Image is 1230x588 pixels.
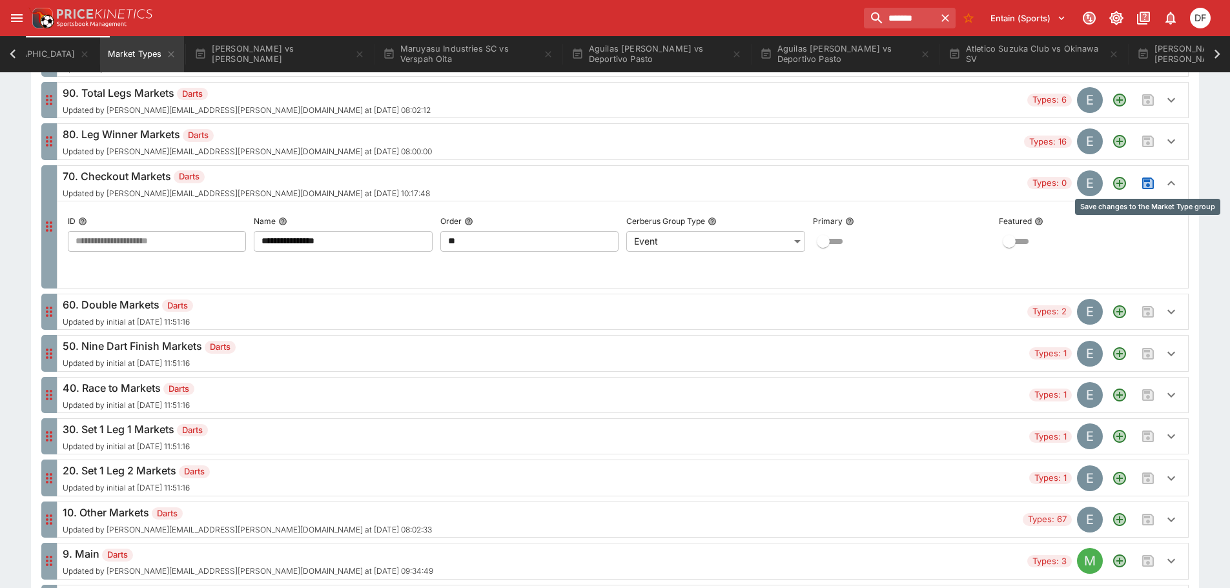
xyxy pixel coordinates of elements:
h6: 70. Checkout Markets [63,168,430,184]
span: Types: 1 [1029,389,1072,401]
span: Darts [205,341,236,354]
img: PriceKinetics [57,9,152,19]
button: Name [278,217,287,226]
span: Updated by [PERSON_NAME][EMAIL_ADDRESS][PERSON_NAME][DOMAIN_NAME] at [DATE] 08:02:12 [63,106,431,115]
button: Atletico Suzuka Club vs Okinawa SV [941,36,1127,72]
button: [PERSON_NAME] vs [PERSON_NAME] [187,36,373,72]
div: EVENT [1077,423,1103,449]
button: Connected to PK [1078,6,1101,30]
div: EVENT [1077,341,1103,367]
span: Save changes to the Market Type group [1136,88,1160,112]
h6: 9. Main [63,546,433,562]
span: Darts [152,507,183,520]
p: Cerberus Group Type [626,216,705,227]
span: Save changes to the Market Type group [1136,300,1160,323]
h6: 60. Double Markets [63,297,193,312]
p: Name [254,216,276,227]
span: Save changes to the Market Type group [1136,467,1160,490]
span: Save changes to the Market Type group [1136,342,1160,365]
span: Updated by [PERSON_NAME][EMAIL_ADDRESS][PERSON_NAME][DOMAIN_NAME] at [DATE] 09:34:49 [63,567,433,576]
button: Add a new Market type to the group [1108,549,1131,573]
div: Event [626,231,805,252]
h6: 50. Nine Dart Finish Markets [63,338,236,354]
div: EVENT [1077,170,1103,196]
button: ID [78,217,87,226]
button: Order [464,217,473,226]
span: Updated by initial at [DATE] 11:51:16 [63,442,208,451]
button: David Foster [1186,4,1215,32]
button: No Bookmarks [958,8,979,28]
h6: 40. Race to Markets [63,380,194,396]
span: Save changes to the Market Type group [1136,508,1160,531]
button: open drawer [5,6,28,30]
span: Updated by initial at [DATE] 11:51:16 [63,359,236,368]
span: Types: 3 [1027,555,1072,568]
button: Maruyasu Industries SC vs Verspah Oita [375,36,561,72]
div: EVENT [1077,128,1103,154]
h6: 20. Set 1 Leg 2 Markets [63,463,210,478]
button: Add a new Market type to the group [1108,300,1131,323]
button: Featured [1034,217,1043,226]
h6: 80. Leg Winner Markets [63,127,432,142]
span: Darts [162,299,193,312]
button: Primary [845,217,854,226]
button: Add a new Market type to the group [1108,130,1131,153]
span: Updated by initial at [DATE] 11:51:16 [63,318,193,327]
div: Save changes to the Market Type group [1075,199,1220,215]
span: Darts [183,129,214,142]
span: Types: 1 [1029,347,1072,360]
div: EVENT [1077,507,1103,532]
span: Darts [177,424,208,437]
span: Save changes to the Market Type group [1136,383,1160,407]
button: Add a new Market type to the group [1108,508,1131,531]
span: Darts [163,383,194,396]
button: Market Types [100,36,184,72]
span: Save changes to the Market Type group [1136,172,1160,195]
button: Add a new Market type to the group [1108,342,1131,365]
span: Updated by [PERSON_NAME][EMAIL_ADDRESS][PERSON_NAME][DOMAIN_NAME] at [DATE] 08:00:00 [63,147,432,156]
span: Updated by initial at [DATE] 11:51:16 [63,483,210,492]
span: Darts [177,88,208,101]
span: Save changes to the Market Type group [1136,130,1160,153]
div: EVENT [1077,382,1103,408]
button: Add a new Market type to the group [1108,425,1131,448]
p: Featured [999,216,1032,227]
div: EVENT [1077,299,1103,325]
img: PriceKinetics Logo [28,5,54,31]
h6: 10. Other Markets [63,505,432,520]
button: Aguilas [PERSON_NAME] vs Deportivo Pasto [752,36,938,72]
span: Updated by [PERSON_NAME][EMAIL_ADDRESS][PERSON_NAME][DOMAIN_NAME] at [DATE] 10:17:48 [63,189,430,198]
span: Types: 67 [1023,513,1072,526]
button: Cerberus Group Type [708,217,717,226]
p: Primary [813,216,843,227]
div: EVENT [1077,465,1103,491]
span: Save changes to the Market Type group [1136,549,1160,573]
button: Documentation [1132,6,1155,30]
div: David Foster [1190,8,1211,28]
button: Aguilas [PERSON_NAME] vs Deportivo Pasto [564,36,750,72]
span: Types: 2 [1027,305,1072,318]
span: Types: 6 [1027,94,1072,106]
span: Updated by initial at [DATE] 11:51:16 [63,401,194,410]
span: Types: 0 [1027,177,1072,190]
p: Order [440,216,462,227]
input: search [864,8,935,28]
h6: 30. Set 1 Leg 1 Markets [63,421,208,437]
span: Updated by [PERSON_NAME][EMAIL_ADDRESS][PERSON_NAME][DOMAIN_NAME] at [DATE] 08:02:33 [63,525,432,534]
button: Add a new Market type to the group [1108,383,1131,407]
div: EVENT [1077,87,1103,113]
h6: 90. Total Legs Markets [63,85,431,101]
p: ID [68,216,76,227]
button: Add a new Market type to the group [1108,467,1131,490]
span: Types: 1 [1029,472,1072,485]
span: Save changes to the Market Type group [1136,425,1160,448]
img: Sportsbook Management [57,21,127,27]
button: Add a new Market type to the group [1108,172,1131,195]
span: Darts [179,465,210,478]
div: MATCH [1077,548,1103,574]
span: Types: 16 [1024,136,1072,148]
button: Toggle light/dark mode [1105,6,1128,30]
button: Notifications [1159,6,1182,30]
button: Add a new Market type to the group [1108,88,1131,112]
span: Darts [102,549,133,562]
